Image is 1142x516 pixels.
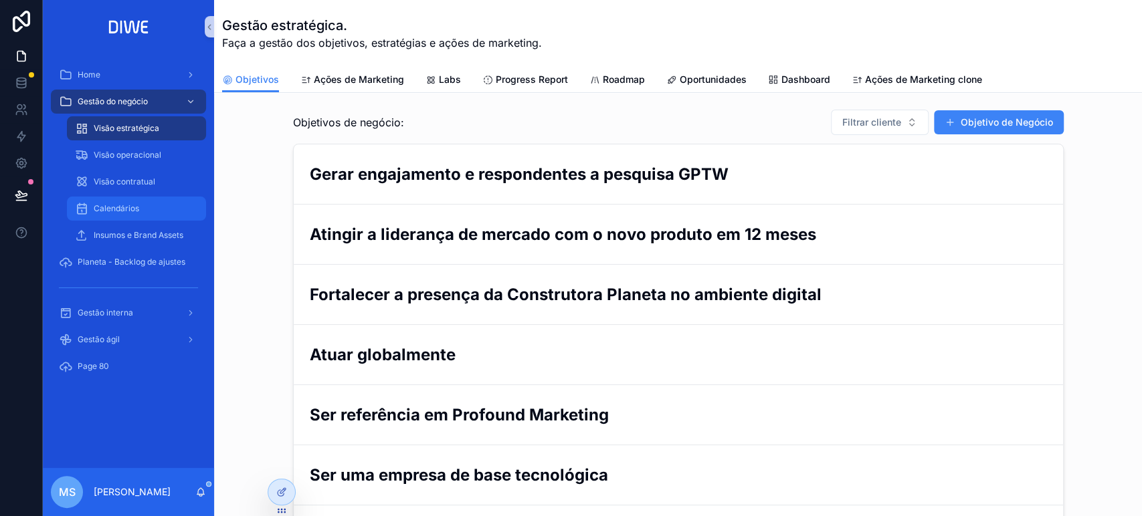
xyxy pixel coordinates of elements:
[310,404,1047,426] h2: Ser referência em Profound Marketing
[314,73,404,86] span: Ações de Marketing
[222,35,542,51] span: Faça a gestão dos objetivos, estratégias e ações de marketing.
[78,334,120,345] span: Gestão ágil
[865,73,982,86] span: Ações de Marketing clone
[94,123,159,134] span: Visão estratégica
[78,96,148,107] span: Gestão do negócio
[78,257,185,267] span: Planeta - Backlog de ajustes
[425,68,461,94] a: Labs
[67,143,206,167] a: Visão operacional
[94,230,183,241] span: Insumos e Brand Assets
[482,68,568,94] a: Progress Report
[94,485,171,499] p: [PERSON_NAME]
[310,223,1047,245] h2: Atingir a liderança de mercado com o novo produto em 12 meses
[934,110,1064,134] button: Objetivo de Negócio
[310,344,1047,366] h2: Atuar globalmente
[222,16,542,35] h1: Gestão estratégica.
[67,116,206,140] a: Visão estratégica
[67,170,206,194] a: Visão contratual
[310,163,1047,185] h2: Gerar engajamento e respondentes a pesquisa GPTW
[666,68,747,94] a: Oportunidades
[59,484,76,500] span: MS
[67,197,206,221] a: Calendários
[51,354,206,378] a: Page 80
[94,176,155,187] span: Visão contratual
[852,68,982,94] a: Ações de Marketing clone
[768,68,830,94] a: Dashboard
[51,250,206,274] a: Planeta - Backlog de ajustes
[94,203,139,214] span: Calendários
[589,68,645,94] a: Roadmap
[51,301,206,325] a: Gestão interna
[781,73,830,86] span: Dashboard
[67,223,206,247] a: Insumos e Brand Assets
[94,150,161,160] span: Visão operacional
[222,68,279,93] a: Objetivos
[51,90,206,114] a: Gestão do negócio
[293,114,404,130] span: Objetivos de negócio:
[300,68,404,94] a: Ações de Marketing
[439,73,461,86] span: Labs
[310,464,1047,486] h2: Ser uma empresa de base tecnológica
[78,361,109,372] span: Page 80
[235,73,279,86] span: Objetivos
[842,116,901,129] span: Filtrar cliente
[680,73,747,86] span: Oportunidades
[104,16,153,37] img: App logo
[831,110,929,135] button: Select Button
[496,73,568,86] span: Progress Report
[43,53,214,396] div: scrollable content
[51,328,206,352] a: Gestão ágil
[603,73,645,86] span: Roadmap
[51,63,206,87] a: Home
[310,283,1047,305] h2: Fortalecer a presença da Construtora Planeta no ambiente digital
[78,70,100,80] span: Home
[78,307,133,318] span: Gestão interna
